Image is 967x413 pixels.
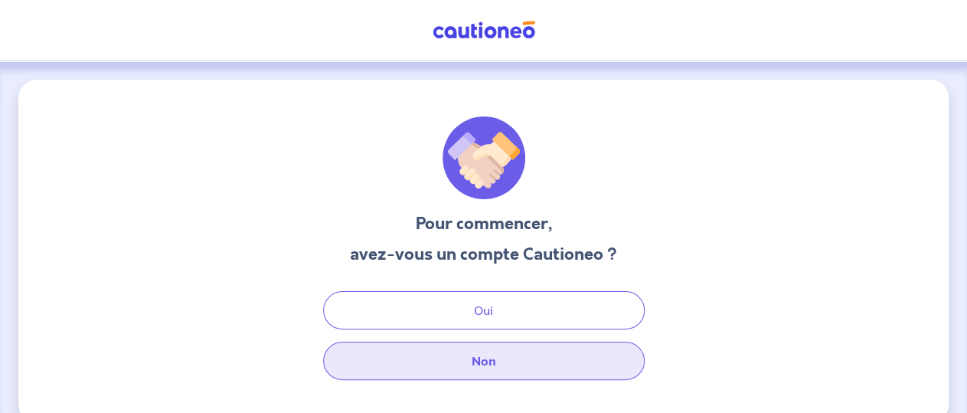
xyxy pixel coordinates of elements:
[323,291,645,329] button: Oui
[443,116,525,199] img: illu_welcome.svg
[426,21,541,40] img: Cautioneo
[350,211,617,236] h3: Pour commencer,
[350,242,617,267] h3: avez-vous un compte Cautioneo ?
[323,342,645,380] button: Non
